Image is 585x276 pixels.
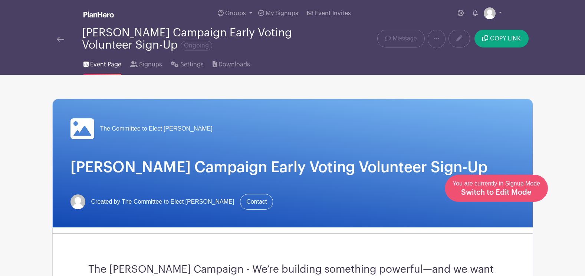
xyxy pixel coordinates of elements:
[266,10,298,16] span: My Signups
[100,124,213,133] span: The Committee to Elect [PERSON_NAME]
[82,27,322,51] div: [PERSON_NAME] Campaign Early Voting Volunteer Sign-Up
[461,189,532,196] span: Switch to Edit Mode
[474,30,528,47] button: COPY LINK
[171,51,203,75] a: Settings
[453,180,540,196] span: You are currently in Signup Mode
[490,36,521,42] span: COPY LINK
[130,51,162,75] a: Signups
[181,41,212,50] span: Ongoing
[83,51,121,75] a: Event Page
[90,60,121,69] span: Event Page
[240,194,273,210] a: Contact
[139,60,162,69] span: Signups
[180,60,204,69] span: Settings
[225,10,246,16] span: Groups
[91,197,234,206] span: Created by The Committee to Elect [PERSON_NAME]
[393,34,417,43] span: Message
[57,37,64,42] img: back-arrow-29a5d9b10d5bd6ae65dc969a981735edf675c4d7a1fe02e03b50dbd4ba3cdb55.svg
[213,51,250,75] a: Downloads
[315,10,351,16] span: Event Invites
[83,11,114,17] img: logo_white-6c42ec7e38ccf1d336a20a19083b03d10ae64f83f12c07503d8b9e83406b4c7d.svg
[377,30,424,47] a: Message
[70,158,515,176] h1: [PERSON_NAME] Campaign Early Voting Volunteer Sign-Up
[445,175,548,202] a: You are currently in Signup Mode Switch to Edit Mode
[218,60,250,69] span: Downloads
[484,7,496,19] img: default-ce2991bfa6775e67f084385cd625a349d9dcbb7a52a09fb2fda1e96e2d18dcdb.png
[70,194,85,209] img: default-ce2991bfa6775e67f084385cd625a349d9dcbb7a52a09fb2fda1e96e2d18dcdb.png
